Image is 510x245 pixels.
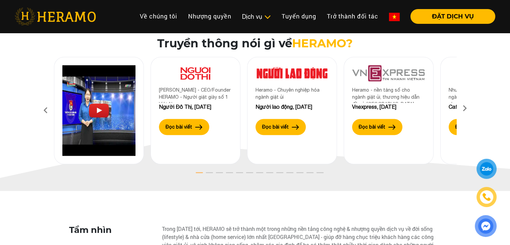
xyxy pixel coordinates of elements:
div: [PERSON_NAME] - CEO/Founder HERAMO - Người giặt giày số 1 Việt Nam [159,87,232,103]
div: Người lao động, [DATE] [256,103,329,111]
img: 10.png [256,65,329,81]
img: arrow [195,125,203,129]
a: Về chúng tôi [134,9,183,23]
img: vn-flag.png [389,13,400,21]
img: arrow [292,125,299,129]
a: ĐẶT DỊCH VỤ [405,13,495,19]
img: subToggleIcon [264,14,271,20]
label: Đọc bài viết [359,124,385,131]
button: 12 [302,171,309,178]
img: Heramo introduction video [62,65,135,156]
img: arrow [388,125,396,129]
h3: Tầm nhìn [69,225,157,235]
button: 7 [252,171,259,178]
div: Dịch vụ [242,12,271,21]
img: 11.png [159,65,232,81]
label: Đọc bài viết [262,124,289,131]
button: 10 [282,171,289,178]
img: Play Video [89,103,109,117]
a: phone-icon [477,188,496,206]
a: Nhượng quyền [183,9,237,23]
label: Đọc bài viết [166,124,192,131]
button: 4 [222,171,228,178]
button: 5 [232,171,238,178]
div: Người Đô Thị, [DATE] [159,103,232,111]
a: Tuyển dụng [276,9,322,23]
div: Heramo - nền tảng số cho ngành giặt ủi, thương hiệu dẫn đầu ở [GEOGRAPHIC_DATA] [352,87,425,103]
button: 2 [202,171,208,178]
h2: Truyền thông nói gì về [5,37,505,50]
button: 3 [212,171,218,178]
button: 8 [262,171,269,178]
img: heramo-logo.png [15,8,96,25]
button: 11 [292,171,299,178]
img: phone-icon [483,193,490,201]
div: Heramo - Chuyên nghiệp hóa ngành giặt ủi [256,87,329,103]
button: 13 [312,171,319,178]
button: 1 [191,171,198,178]
a: Trở thành đối tác [322,9,384,23]
button: 9 [272,171,279,178]
button: 6 [242,171,248,178]
label: Đọc bài viết [455,124,482,131]
span: HERAMO? [292,36,353,50]
img: 9.png [352,65,425,81]
button: ĐẶT DỊCH VỤ [410,9,495,24]
div: Vnexpress, [DATE] [352,103,425,111]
